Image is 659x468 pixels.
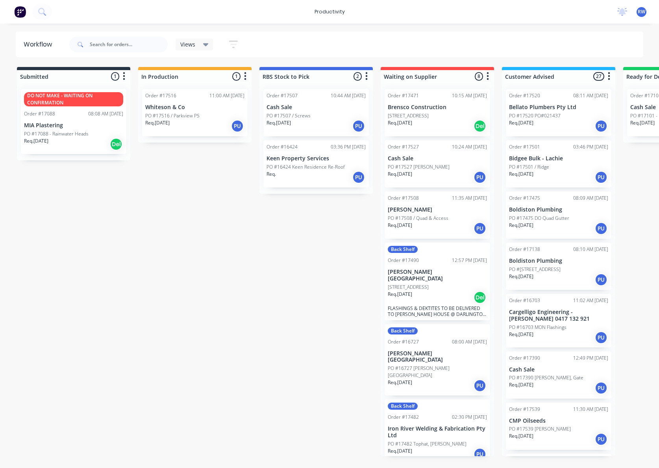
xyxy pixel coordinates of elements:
[509,406,540,413] div: Order #17539
[388,291,412,298] p: Req. [DATE]
[509,331,533,338] p: Req. [DATE]
[145,92,176,99] div: Order #17516
[509,355,540,362] div: Order #17390
[209,92,244,99] div: 11:00 AM [DATE]
[595,382,607,394] div: PU
[352,171,365,184] div: PU
[388,112,429,119] p: [STREET_ADDRESS]
[509,297,540,304] div: Order #16703
[388,350,487,364] p: [PERSON_NAME][GEOGRAPHIC_DATA]
[452,195,487,202] div: 11:35 AM [DATE]
[14,6,26,18] img: Factory
[331,143,366,150] div: 03:36 PM [DATE]
[388,440,466,448] p: PO #17482 Tophat, [PERSON_NAME]
[595,171,607,184] div: PU
[509,163,549,171] p: PO #17501 / Ridge
[142,89,248,136] div: Order #1751611:00 AM [DATE]Whiteson & CoPO #17516 / Parkview PSReq.[DATE]PU
[573,195,608,202] div: 08:09 AM [DATE]
[388,365,487,379] p: PO #16727 [PERSON_NAME][GEOGRAPHIC_DATA]
[388,448,412,455] p: Req. [DATE]
[388,269,487,282] p: [PERSON_NAME][GEOGRAPHIC_DATA]
[385,89,490,136] div: Order #1747110:15 AM [DATE]Brensco Construction[STREET_ADDRESS]Req.[DATE]Del
[509,381,533,388] p: Req. [DATE]
[21,89,126,154] div: DO NOT MAKE - WAITING ON CONFIRMATIONOrder #1708808:08 AM [DATE]MIA PlasteringPO #17088 - Rainwat...
[267,143,298,150] div: Order #16424
[595,433,607,446] div: PU
[509,324,566,331] p: PO #16703 MON Flashings
[385,140,490,188] div: Order #1752710:24 AM [DATE]Cash SalePO #17527 [PERSON_NAME]Req.[DATE]PU
[509,92,540,99] div: Order #17520
[509,266,561,273] p: PO #[STREET_ADDRESS]
[388,327,418,334] div: Back Shelf
[388,414,419,421] div: Order #17482
[88,110,123,117] div: 08:08 AM [DATE]
[180,40,195,48] span: Views
[474,120,486,132] div: Del
[573,297,608,304] div: 11:02 AM [DATE]
[509,215,569,222] p: PO #17475 DO Quad Gutter
[509,155,608,162] p: Bidgee Bulk - Lachie
[24,92,123,106] div: DO NOT MAKE - WAITING ON CONFIRMATION
[331,92,366,99] div: 10:44 AM [DATE]
[388,284,429,291] p: [STREET_ADDRESS]
[509,309,608,322] p: Cargelligo Engineering - [PERSON_NAME] 0417 132 921
[506,403,611,450] div: Order #1753911:30 AM [DATE]CMP OilseedsPO #17539 [PERSON_NAME]Req.[DATE]PU
[388,206,487,213] p: [PERSON_NAME]
[24,130,89,137] p: PO #17088 - Rainwater Heads
[388,119,412,126] p: Req. [DATE]
[509,143,540,150] div: Order #17501
[474,291,486,304] div: Del
[452,414,487,421] div: 02:30 PM [DATE]
[509,433,533,440] p: Req. [DATE]
[509,104,608,111] p: Bellato Plumbers Pty Ltd
[509,258,608,264] p: Boldiston Plumbing
[267,104,366,111] p: Cash Sale
[267,112,311,119] p: PO #17507 / Screws
[24,110,55,117] div: Order #17088
[385,243,490,320] div: Back ShelfOrder #1749012:57 PM [DATE][PERSON_NAME][GEOGRAPHIC_DATA][STREET_ADDRESS]Req.[DATE]DelF...
[267,119,291,126] p: Req. [DATE]
[573,355,608,362] div: 12:49 PM [DATE]
[506,191,611,239] div: Order #1747508:09 AM [DATE]Boldiston PlumbingPO #17475 DO Quad GutterReq.[DATE]PU
[595,222,607,235] div: PU
[595,273,607,286] div: PU
[388,338,419,345] div: Order #16727
[311,6,349,18] div: productivity
[452,143,487,150] div: 10:24 AM [DATE]
[452,338,487,345] div: 08:00 AM [DATE]
[573,143,608,150] div: 03:46 PM [DATE]
[267,155,366,162] p: Keen Property Services
[509,246,540,253] div: Order #17138
[145,119,170,126] p: Req. [DATE]
[630,119,655,126] p: Req. [DATE]
[506,351,611,399] div: Order #1739012:49 PM [DATE]Cash SalePO #17390 [PERSON_NAME], GateReq.[DATE]PU
[388,171,412,178] p: Req. [DATE]
[388,104,487,111] p: Brensco Construction
[231,120,244,132] div: PU
[388,195,419,202] div: Order #17508
[509,119,533,126] p: Req. [DATE]
[388,379,412,386] p: Req. [DATE]
[509,222,533,229] p: Req. [DATE]
[573,406,608,413] div: 11:30 AM [DATE]
[352,120,365,132] div: PU
[573,246,608,253] div: 08:10 AM [DATE]
[509,366,608,373] p: Cash Sale
[509,273,533,280] p: Req. [DATE]
[509,206,608,213] p: Boldiston Plumbing
[110,138,122,150] div: Del
[388,92,419,99] div: Order #17471
[388,246,418,253] div: Back Shelf
[388,305,487,317] p: FLASHINGS & DEKTITES TO BE DELIVERED TO [PERSON_NAME] HOUSE @ DARLINGTON PT [DATE] 4th, ALONG WIT...
[145,104,244,111] p: Whiteson & Co
[388,222,412,229] p: Req. [DATE]
[388,215,448,222] p: PO #17508 / Quad & Access
[509,195,540,202] div: Order #17475
[638,8,645,15] span: RW
[24,137,48,145] p: Req. [DATE]
[385,399,490,464] div: Back ShelfOrder #1748202:30 PM [DATE]Iron River Welding & Fabrication Pty LtdPO #17482 Tophat, [P...
[385,324,490,396] div: Back ShelfOrder #1672708:00 AM [DATE][PERSON_NAME][GEOGRAPHIC_DATA]PO #16727 [PERSON_NAME][GEOGRA...
[506,89,611,136] div: Order #1752008:11 AM [DATE]Bellato Plumbers Pty LtdPO #17520 PO#021437Req.[DATE]PU
[267,171,276,178] p: Req.
[263,89,369,136] div: Order #1750710:44 AM [DATE]Cash SalePO #17507 / ScrewsReq.[DATE]PU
